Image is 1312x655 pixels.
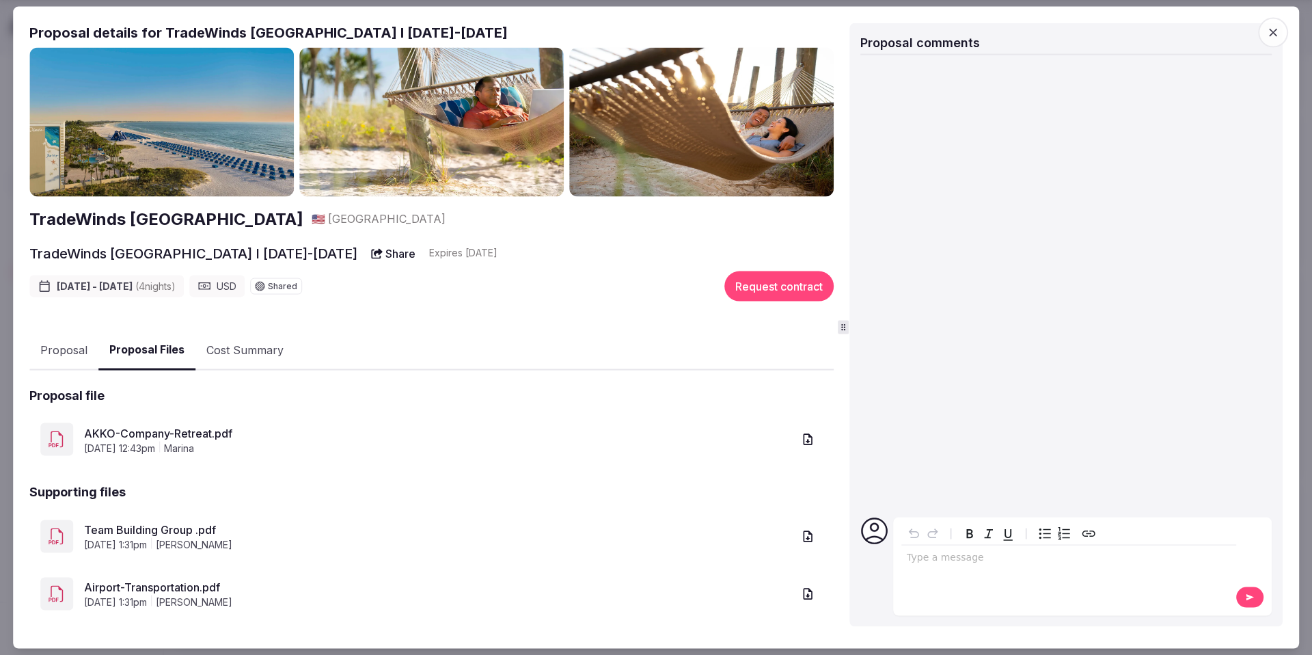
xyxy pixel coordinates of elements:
span: 🇺🇸 [312,212,325,226]
span: [DATE] - [DATE] [57,280,176,293]
h2: Proposal file [29,387,105,404]
div: USD [189,276,245,297]
div: editable markdown [901,545,1236,572]
span: ( 4 night s ) [135,280,176,292]
a: TradeWinds [GEOGRAPHIC_DATA] [29,207,303,230]
a: Airport-Transportation.pdf [84,578,793,595]
h2: Supporting files [29,483,126,500]
div: Expire s [DATE] [429,246,497,260]
span: [PERSON_NAME] [156,537,232,551]
span: Proposal comments [860,36,980,50]
button: Italic [979,524,998,543]
span: [DATE] 12:43pm [84,441,155,455]
img: Gallery photo 2 [299,48,564,197]
h2: TradeWinds [GEOGRAPHIC_DATA] I [DATE]-[DATE] [29,244,357,263]
span: [DATE] 1:31pm [84,595,147,609]
button: Request contract [724,271,834,302]
h2: Proposal details for TradeWinds [GEOGRAPHIC_DATA] I [DATE]-[DATE] [29,23,834,42]
button: Cost Summary [195,330,295,370]
a: Team Building Group .pdf [84,521,793,537]
button: 🇺🇸 [312,211,325,226]
span: Shared [268,282,297,291]
span: [PERSON_NAME] [156,595,232,609]
span: marina [164,441,194,455]
a: AKKO-Company-Retreat.pdf [84,425,793,441]
button: Bulleted list [1035,524,1054,543]
button: Create link [1079,524,1098,543]
img: Gallery photo 3 [569,48,834,197]
img: Gallery photo 1 [29,48,294,197]
button: Proposal Files [98,330,195,371]
span: [GEOGRAPHIC_DATA] [328,211,446,226]
button: Underline [998,524,1017,543]
span: [DATE] 1:31pm [84,537,147,551]
button: Proposal [29,330,98,370]
div: toggle group [1035,524,1074,543]
button: Bold [960,524,979,543]
button: Numbered list [1054,524,1074,543]
button: Share [363,241,424,266]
